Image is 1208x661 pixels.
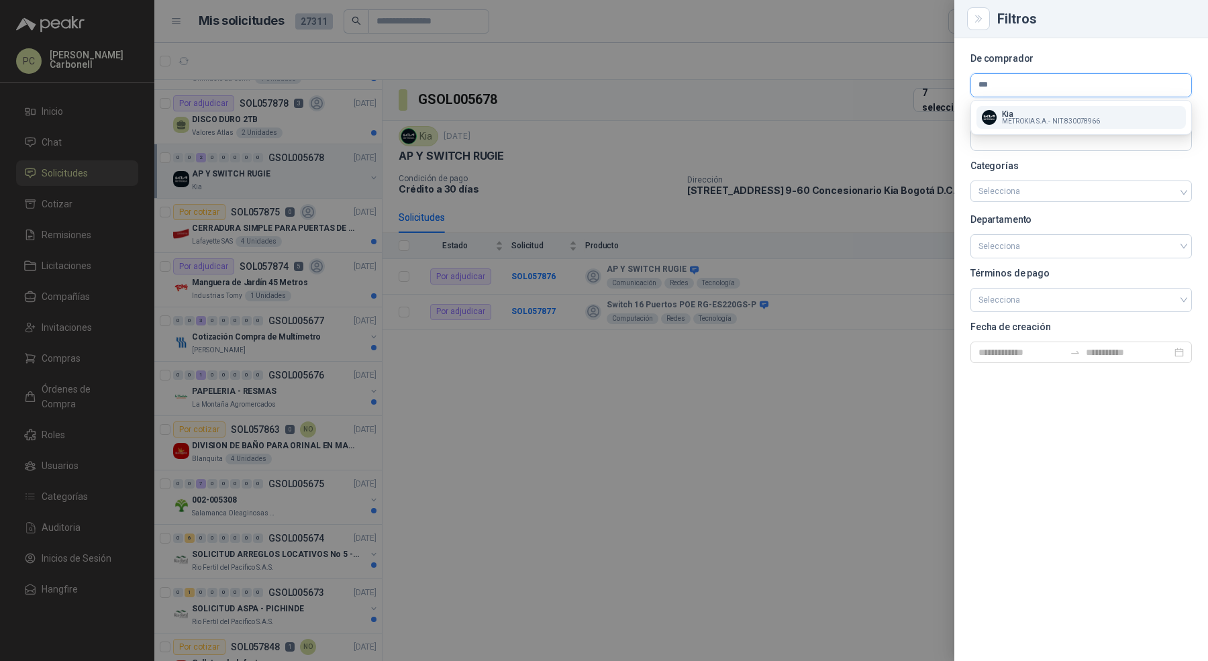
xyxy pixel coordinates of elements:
button: Close [970,11,987,27]
img: Company Logo [982,110,997,125]
p: De comprador [970,54,1192,62]
button: Company LogoKiaMETROKIA S.A.-NIT:830078966 [976,106,1186,129]
p: Categorías [970,162,1192,170]
span: to [1070,347,1080,358]
p: Términos de pago [970,269,1192,277]
span: swap-right [1070,347,1080,358]
p: Departamento [970,215,1192,223]
p: Kia [1002,110,1100,118]
span: METROKIA S.A. - [1002,118,1050,125]
p: Fecha de creación [970,323,1192,331]
span: NIT : 830078966 [1052,118,1100,125]
div: Filtros [997,12,1192,26]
